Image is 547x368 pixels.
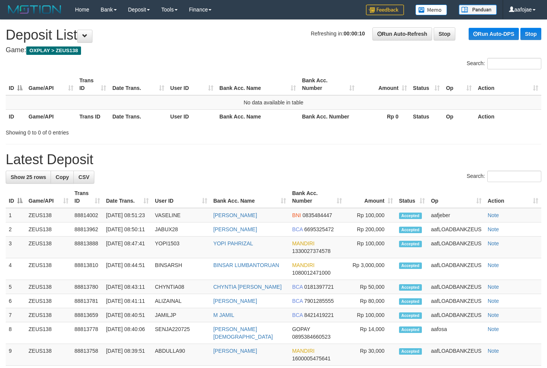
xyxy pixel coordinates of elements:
a: Note [488,312,499,318]
td: ABDULLA90 [152,344,210,366]
span: Copy [56,174,69,180]
span: BCA [292,284,303,290]
a: Note [488,262,499,268]
span: Copy 0835484447 to clipboard [302,212,332,218]
a: Stop [520,28,541,40]
a: Note [488,348,499,354]
a: BINSAR LUMBANTORUAN [213,262,279,268]
td: JAMILJP [152,308,210,322]
td: [DATE] 08:40:06 [103,322,152,344]
span: Accepted [399,312,422,319]
td: ZEUS138 [25,258,72,280]
td: ZEUS138 [25,280,72,294]
a: Run Auto-DPS [469,28,519,40]
td: ZEUS138 [25,222,72,237]
a: M JAMIL [213,312,234,318]
img: Button%20Memo.svg [415,5,447,15]
span: MANDIRI [292,348,315,354]
span: BCA [292,298,303,304]
td: Rp 100,000 [345,208,396,222]
td: No data available in table [6,95,541,110]
td: CHYNTIA08 [152,280,210,294]
span: Refreshing in: [311,30,365,37]
a: Stop [434,27,455,40]
th: User ID [167,109,216,123]
td: 2 [6,222,25,237]
td: [DATE] 08:40:51 [103,308,152,322]
th: Op: activate to sort column ascending [428,186,485,208]
td: 3 [6,237,25,258]
td: 9 [6,344,25,366]
span: Copy 1080012471000 to clipboard [292,270,331,276]
th: Trans ID [76,109,110,123]
td: 88814002 [72,208,103,222]
span: Accepted [399,262,422,269]
img: Feedback.jpg [366,5,404,15]
span: CSV [78,174,89,180]
label: Search: [467,171,541,182]
td: 7 [6,308,25,322]
th: ID [6,109,25,123]
td: 88813778 [72,322,103,344]
a: [PERSON_NAME] [213,348,257,354]
th: Status: activate to sort column ascending [410,74,443,95]
th: ID: activate to sort column descending [6,186,25,208]
th: Game/API: activate to sort column ascending [25,74,76,95]
td: 1 [6,208,25,222]
td: 88813659 [72,308,103,322]
th: ID: activate to sort column descending [6,74,25,95]
span: Accepted [399,241,422,247]
th: Game/API: activate to sort column ascending [25,186,72,208]
td: [DATE] 08:51:23 [103,208,152,222]
th: Bank Acc. Number: activate to sort column ascending [289,186,345,208]
td: JABUX28 [152,222,210,237]
span: MANDIRI [292,240,315,246]
td: 88813888 [72,237,103,258]
a: Note [488,212,499,218]
th: Bank Acc. Name: activate to sort column ascending [216,74,299,95]
span: Show 25 rows [11,174,46,180]
input: Search: [487,58,541,69]
th: Game/API [25,109,76,123]
th: Amount: activate to sort column ascending [358,74,410,95]
td: ALIZAINAL [152,294,210,308]
th: Bank Acc. Number: activate to sort column ascending [299,74,358,95]
td: [DATE] 08:50:11 [103,222,152,237]
td: VASELINE [152,208,210,222]
td: aafLOADBANKZEUS [428,294,485,308]
h1: Deposit List [6,27,541,43]
input: Search: [487,171,541,182]
td: 4 [6,258,25,280]
span: Accepted [399,284,422,291]
a: YOPI PAHRIZAL [213,240,253,246]
td: ZEUS138 [25,294,72,308]
td: Rp 100,000 [345,308,396,322]
td: [DATE] 08:47:41 [103,237,152,258]
td: 8 [6,322,25,344]
th: Bank Acc. Name [216,109,299,123]
th: Action [475,109,541,123]
td: ZEUS138 [25,322,72,344]
td: Rp 50,000 [345,280,396,294]
span: Accepted [399,326,422,333]
img: panduan.png [459,5,497,15]
td: Rp 200,000 [345,222,396,237]
td: aafLOADBANKZEUS [428,308,485,322]
td: aafLOADBANKZEUS [428,258,485,280]
th: Trans ID: activate to sort column ascending [76,74,110,95]
a: Note [488,240,499,246]
td: 88813810 [72,258,103,280]
th: Status [410,109,443,123]
span: Accepted [399,213,422,219]
a: Note [488,298,499,304]
span: Copy 1330027374578 to clipboard [292,248,331,254]
a: [PERSON_NAME] [213,212,257,218]
th: Rp 0 [358,109,410,123]
td: [DATE] 08:43:11 [103,280,152,294]
td: ZEUS138 [25,308,72,322]
td: ZEUS138 [25,237,72,258]
a: Run Auto-Refresh [372,27,432,40]
span: Copy 6695325472 to clipboard [304,226,334,232]
span: Copy 7901285555 to clipboard [304,298,334,304]
span: Accepted [399,298,422,305]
